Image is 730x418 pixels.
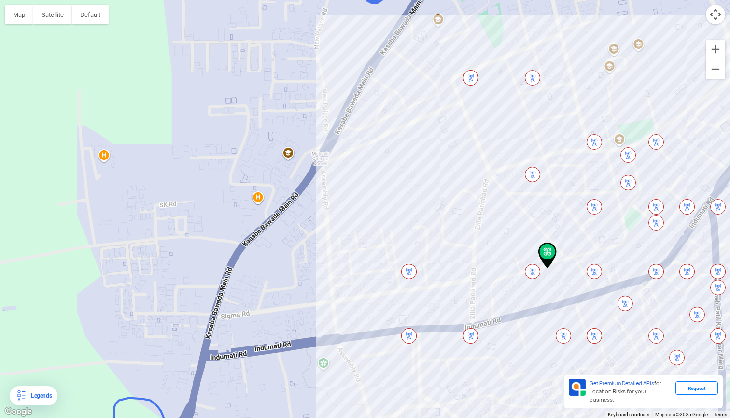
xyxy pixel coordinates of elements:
div: Legends [27,390,52,402]
img: Premium APIs [569,379,586,396]
button: Keyboard shortcuts [608,411,649,418]
button: Zoom in [706,40,725,59]
button: Zoom out [706,59,725,79]
button: Show street map [5,5,33,24]
a: Open this area in Google Maps (opens a new window) [2,405,34,418]
img: Google [2,405,34,418]
span: Map data ©2025 Google [655,412,708,417]
button: Map camera controls [706,5,725,24]
span: Get Premium Detailed APIs [590,380,654,387]
div: for Location Risks for your business. [586,379,675,404]
img: Legends [15,390,27,402]
a: Terms [714,412,727,417]
button: Show satellite imagery [33,5,72,24]
div: Request [675,381,718,395]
